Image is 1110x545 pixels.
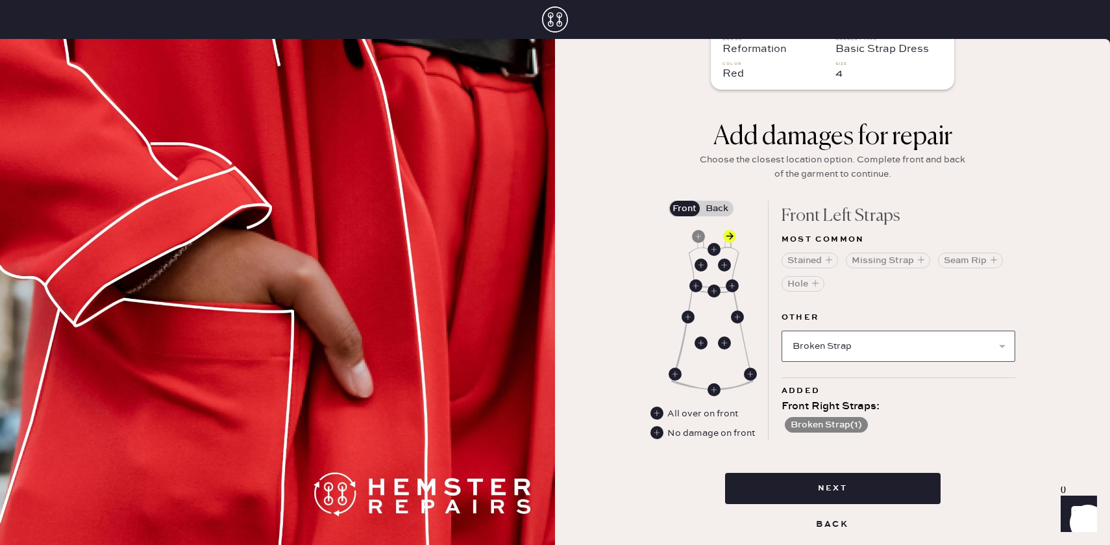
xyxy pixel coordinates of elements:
[835,62,943,66] div: Size
[808,514,856,534] button: Back
[718,259,731,272] div: Front Left Body
[726,279,739,292] div: Front Left Waistband
[708,383,721,396] div: Front Center Hem
[722,38,830,42] div: Brand
[650,407,739,421] div: All over on front
[667,426,755,440] div: No damage on front
[782,232,1015,247] div: Most common
[835,38,943,42] div: Garment Type
[667,407,738,421] div: All over on front
[722,62,830,66] div: Color
[722,42,830,57] div: Reformation
[846,253,930,268] button: Missing Strap
[650,426,755,440] div: No damage on front
[835,66,943,82] div: 4
[1048,487,1104,542] iframe: Front Chat
[692,230,705,243] div: Front Right Straps
[695,259,708,272] div: Front Right Body
[782,310,1015,325] label: Other
[782,383,1015,399] div: Added
[744,368,757,381] div: Front Left Side Seam
[697,153,969,181] div: Choose the closest location option. Complete front and back of the garment to continue.
[669,201,701,216] label: Front
[725,473,941,504] button: Next
[697,121,969,153] div: Add damages for repair
[731,311,744,323] div: Front Left Side Seam
[695,336,708,349] div: Front Right Skirt Body
[682,311,695,323] div: Front Right Side Seam
[835,42,943,57] div: Basic Strap Dress
[782,399,1015,414] div: Front Right Straps :
[782,201,1015,232] div: Front Left Straps
[669,368,682,381] div: Front Right Side Seam
[782,276,824,292] button: Hole
[708,243,721,256] div: Front Center Neckline
[722,66,830,82] div: Red
[785,417,868,433] button: Broken Strap(1)
[708,285,721,298] div: Front Center Waistband
[701,201,734,216] label: Back
[723,230,736,243] div: Front Left Straps
[671,233,754,390] img: Garment image
[718,336,731,349] div: Front Left Skirt Body
[938,253,1003,268] button: Seam Rip
[782,253,838,268] button: Stained
[689,279,702,292] div: Front Right Waistband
